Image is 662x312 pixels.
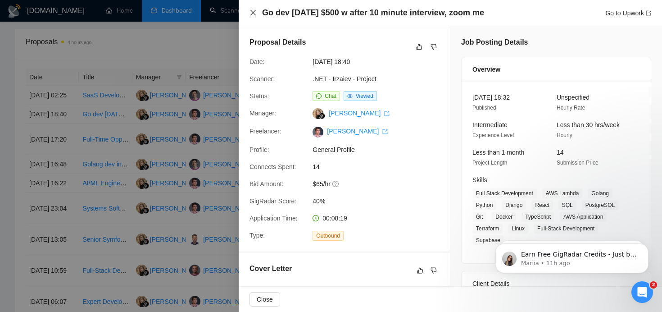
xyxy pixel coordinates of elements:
[431,267,437,274] span: dislike
[347,93,353,99] span: eye
[249,128,281,135] span: Freelancer:
[431,43,437,50] span: dislike
[646,10,651,16] span: export
[329,110,390,117] a: [PERSON_NAME] export
[313,231,344,241] span: Outbound
[384,111,390,116] span: export
[531,200,553,210] span: React
[325,93,336,99] span: Chat
[415,265,426,276] button: like
[557,121,620,128] span: Less than 30 hrs/week
[557,132,572,138] span: Hourly
[588,188,612,198] span: Golang
[249,232,265,239] span: Type:
[557,94,589,101] span: Unspecified
[249,263,292,274] h5: Cover Letter
[631,281,653,303] iframe: Intercom live chat
[472,176,487,184] span: Skills
[472,188,537,198] span: Full Stack Development
[319,113,325,119] img: gigradar-bm.png
[472,271,640,296] div: Client Details
[472,149,524,156] span: Less than 1 month
[249,215,298,222] span: Application Time:
[472,132,514,138] span: Experience Level
[416,43,422,50] span: like
[249,197,296,205] span: GigRadar Score:
[382,129,388,134] span: export
[558,200,576,210] span: SQL
[313,75,376,83] a: .NET - Irzaiev - Project
[356,93,373,99] span: Viewed
[560,212,607,222] span: AWS Application
[557,105,585,111] span: Hourly Rate
[472,94,510,101] span: [DATE] 18:32
[249,92,269,100] span: Status:
[249,292,280,307] button: Close
[313,145,448,155] span: General Profile
[557,160,599,166] span: Submission Price
[249,37,306,48] h5: Proposal Details
[414,41,425,52] button: like
[313,162,448,172] span: 14
[472,224,503,234] span: Terraform
[542,188,583,198] span: AWS Lambda
[472,64,500,74] span: Overview
[472,200,496,210] span: Python
[428,41,439,52] button: dislike
[313,57,448,67] span: [DATE] 18:40
[316,93,322,99] span: message
[650,281,657,289] span: 2
[472,121,508,128] span: Intermediate
[534,224,598,234] span: Full-Stack Development
[521,212,554,222] span: TypeScript
[332,180,340,188] span: question-circle
[428,265,439,276] button: dislike
[313,196,448,206] span: 40%
[502,200,526,210] span: Django
[605,9,651,17] a: Go to Upworkexport
[249,9,257,16] span: close
[508,224,528,234] span: Linux
[322,215,347,222] span: 00:08:19
[249,75,275,83] span: Scanner:
[327,128,388,135] a: [PERSON_NAME] export
[249,180,284,188] span: Bid Amount:
[313,215,319,221] span: clock-circle
[257,294,273,304] span: Close
[313,127,323,138] img: c1YgOfV6aCabA-kIN0K9QKHWx4vBA3sQKBP5fquinYxJemlEwNbo6gxNfQKuEtozso
[557,149,564,156] span: 14
[417,267,423,274] span: like
[249,110,276,117] span: Manager:
[249,58,264,65] span: Date:
[472,105,496,111] span: Published
[249,9,257,17] button: Close
[472,160,507,166] span: Project Length
[461,37,528,48] h5: Job Posting Details
[249,163,296,170] span: Connects Spent:
[472,212,486,222] span: Git
[472,235,504,245] span: Supabase
[249,146,269,153] span: Profile:
[582,200,618,210] span: PostgreSQL
[492,212,516,222] span: Docker
[262,7,484,18] h4: Go dev [DATE] $500 w after 10 minute interview, zoom me
[482,225,662,288] iframe: Intercom notifications message
[313,179,448,189] span: $65/hr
